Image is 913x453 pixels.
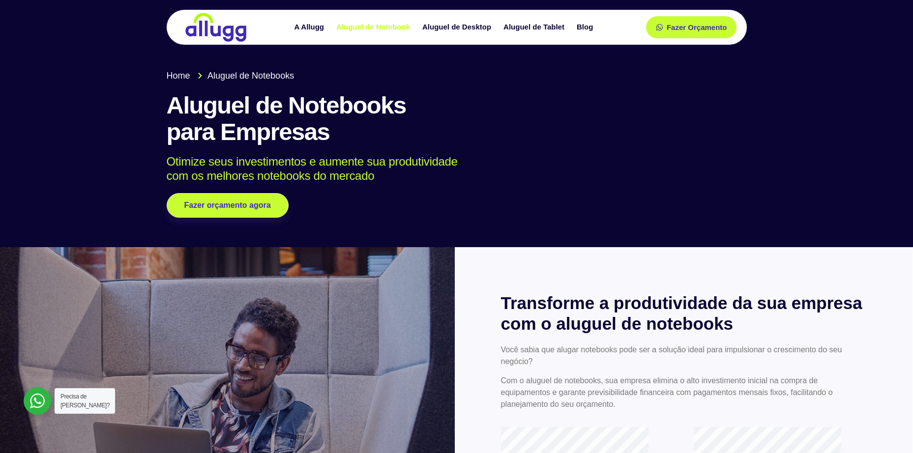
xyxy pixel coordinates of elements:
h1: Aluguel de Notebooks para Empresas [167,92,747,145]
a: Fazer Orçamento [646,16,737,38]
p: Com o aluguel de notebooks, sua empresa elimina o alto investimento inicial na compra de equipame... [501,375,867,410]
h2: Transforme a produtividade da sua empresa com o aluguel de notebooks [501,293,867,334]
p: Você sabia que alugar notebooks pode ser a solução ideal para impulsionar o crescimento do seu ne... [501,344,867,368]
a: Aluguel de Desktop [417,19,499,36]
img: locação de TI é Allugg [184,12,248,42]
a: Blog [572,19,600,36]
span: Aluguel de Notebooks [205,69,294,83]
span: Fazer Orçamento [667,24,727,31]
a: A Allugg [289,19,331,36]
p: Otimize seus investimentos e aumente sua produtividade com os melhores notebooks do mercado [167,155,733,183]
a: Aluguel de Tablet [499,19,572,36]
span: Home [167,69,190,83]
span: Precisa de [PERSON_NAME]? [60,393,110,409]
span: Fazer orçamento agora [184,201,271,209]
a: Fazer orçamento agora [167,193,289,218]
a: Aluguel de Notebook [331,19,417,36]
